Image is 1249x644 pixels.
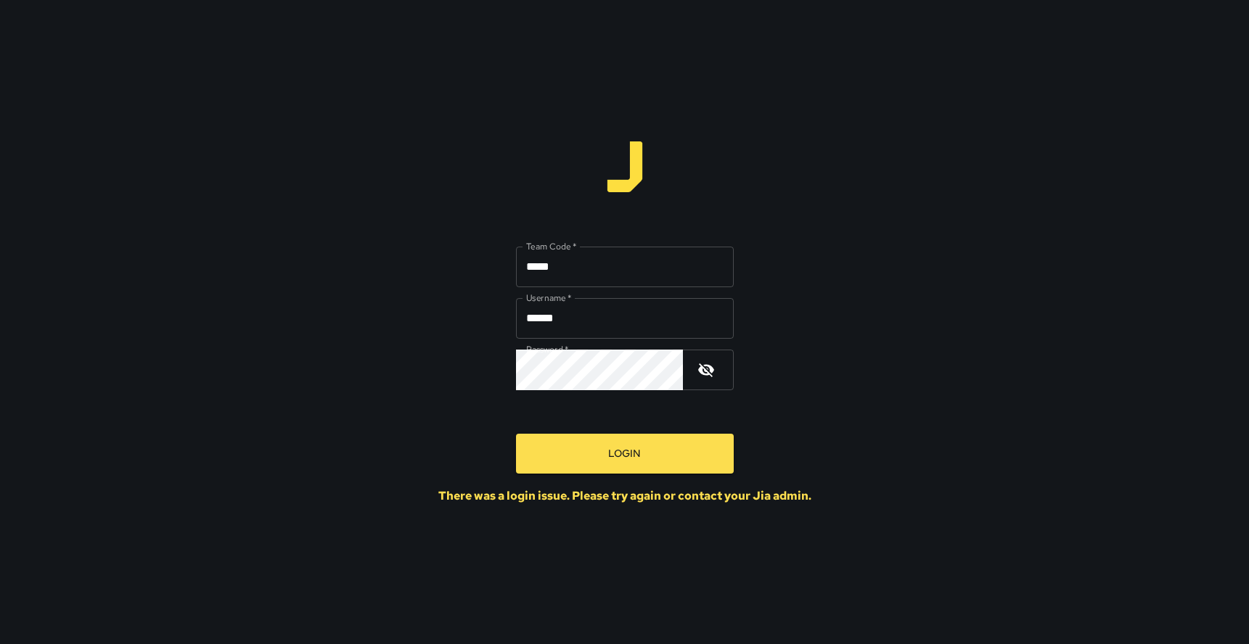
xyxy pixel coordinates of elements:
[526,240,576,252] label: Team Code
[526,343,568,355] label: Password
[438,488,811,503] div: There was a login issue. Please try again or contact your Jia admin.
[516,434,734,474] button: Login
[599,141,650,192] img: logo
[526,292,571,304] label: Username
